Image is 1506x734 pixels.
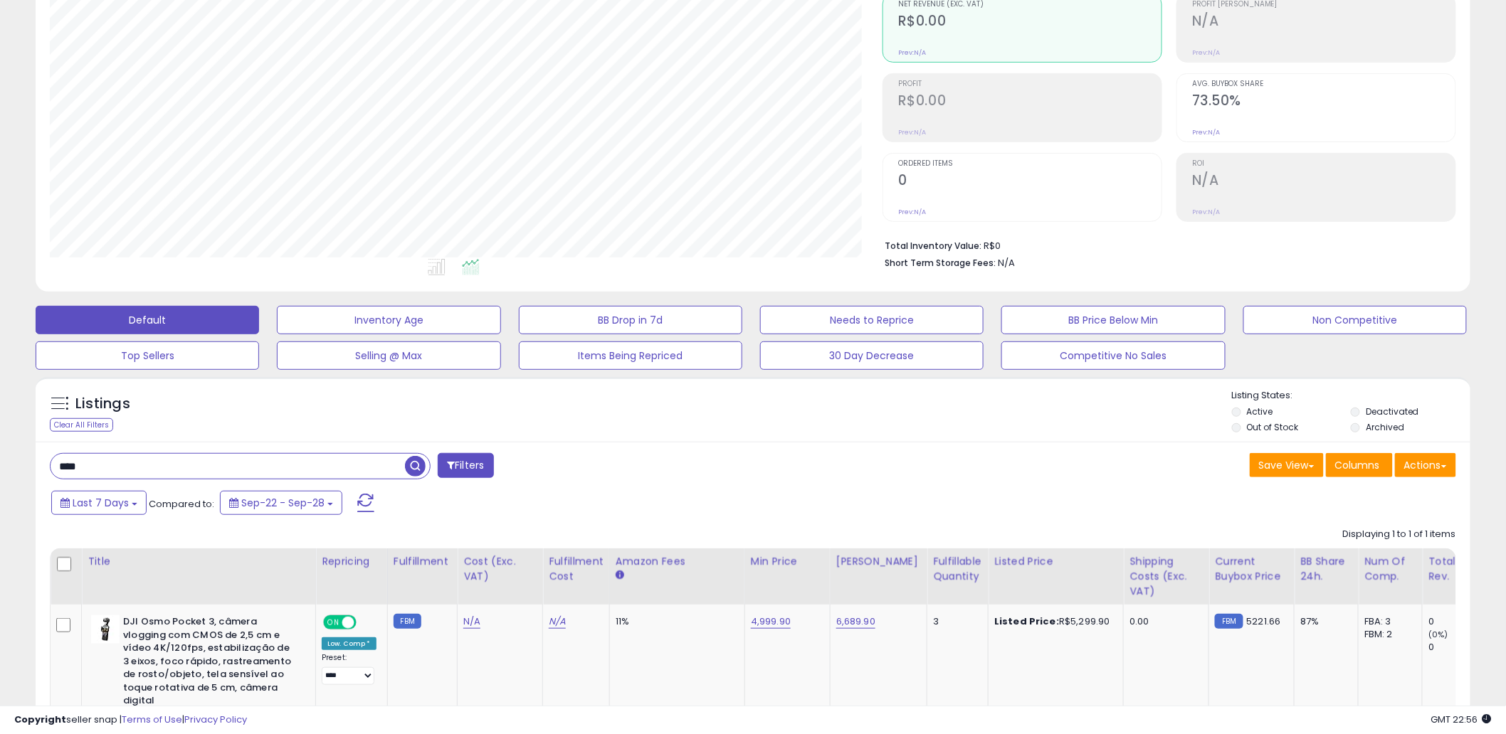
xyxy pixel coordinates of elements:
[51,491,147,515] button: Last 7 Days
[1428,641,1486,654] div: 0
[463,615,480,629] a: N/A
[463,554,537,584] div: Cost (Exc. VAT)
[91,615,120,644] img: 31HSfH1VceL._SL40_.jpg
[1364,628,1411,641] div: FBM: 2
[1366,405,1419,417] label: Deactivated
[14,713,66,726] strong: Copyright
[616,615,734,628] div: 11%
[885,236,1446,253] li: R$0
[616,554,739,569] div: Amazon Fees
[184,713,247,726] a: Privacy Policy
[1192,92,1455,112] h2: 73.50%
[73,496,129,510] span: Last 7 Days
[836,615,875,629] a: 6,689.90
[1247,405,1273,417] label: Active
[994,554,1117,569] div: Listed Price
[1247,615,1281,628] span: 5221.66
[1300,554,1352,584] div: BB Share 24h.
[1343,528,1456,541] div: Displaying 1 to 1 of 1 items
[1192,128,1220,137] small: Prev: N/A
[1232,389,1470,403] p: Listing States:
[760,306,984,334] button: Needs to Reprice
[1192,13,1455,32] h2: N/A
[898,48,926,57] small: Prev: N/A
[1192,172,1455,191] h2: N/A
[885,240,981,252] b: Total Inventory Value:
[994,615,1112,628] div: R$5,299.90
[1243,306,1467,334] button: Non Competitive
[1326,453,1393,477] button: Columns
[898,80,1162,88] span: Profit
[751,615,791,629] a: 4,999.90
[322,554,381,569] div: Repricing
[241,496,325,510] span: Sep-22 - Sep-28
[50,418,113,432] div: Clear All Filters
[322,653,376,685] div: Preset:
[1364,615,1411,628] div: FBA: 3
[36,306,259,334] button: Default
[751,554,824,569] div: Min Price
[1001,341,1225,370] button: Competitive No Sales
[898,208,926,216] small: Prev: N/A
[149,497,214,511] span: Compared to:
[438,453,493,478] button: Filters
[760,341,984,370] button: 30 Day Decrease
[898,172,1162,191] h2: 0
[122,713,182,726] a: Terms of Use
[1215,614,1243,629] small: FBM
[1335,458,1380,472] span: Columns
[36,341,259,370] button: Top Sellers
[277,341,500,370] button: Selling @ Max
[220,491,342,515] button: Sep-22 - Sep-28
[1215,554,1288,584] div: Current Buybox Price
[898,13,1162,32] h2: R$0.00
[1366,421,1404,433] label: Archived
[994,615,1059,628] b: Listed Price:
[394,614,421,629] small: FBM
[898,92,1162,112] h2: R$0.00
[1129,554,1203,599] div: Shipping Costs (Exc. VAT)
[88,554,310,569] div: Title
[123,615,296,711] b: DJI Osmo Pocket 3, câmera vlogging com CMOS de 2,5 cm e vídeo 4K/120fps, estabilização de 3 eixos...
[1192,208,1220,216] small: Prev: N/A
[1395,453,1456,477] button: Actions
[322,637,376,650] div: Low. Comp *
[898,128,926,137] small: Prev: N/A
[1300,615,1347,628] div: 87%
[1192,80,1455,88] span: Avg. Buybox Share
[616,569,624,582] small: Amazon Fees.
[394,554,451,569] div: Fulfillment
[75,394,130,414] h5: Listings
[836,554,921,569] div: [PERSON_NAME]
[325,617,342,629] span: ON
[933,615,977,628] div: 3
[898,1,1162,9] span: Net Revenue (Exc. VAT)
[1192,48,1220,57] small: Prev: N/A
[1001,306,1225,334] button: BB Price Below Min
[519,341,742,370] button: Items Being Repriced
[1192,160,1455,168] span: ROI
[1428,629,1448,640] small: (0%)
[1192,1,1455,9] span: Profit [PERSON_NAME]
[549,554,604,584] div: Fulfillment Cost
[1431,713,1492,726] span: 2025-10-6 22:56 GMT
[933,554,982,584] div: Fulfillable Quantity
[885,257,996,269] b: Short Term Storage Fees:
[1428,554,1480,584] div: Total Rev.
[549,615,566,629] a: N/A
[354,617,377,629] span: OFF
[277,306,500,334] button: Inventory Age
[998,256,1015,270] span: N/A
[898,160,1162,168] span: Ordered Items
[1428,615,1486,628] div: 0
[1364,554,1416,584] div: Num of Comp.
[1250,453,1324,477] button: Save View
[1247,421,1299,433] label: Out of Stock
[519,306,742,334] button: BB Drop in 7d
[14,713,247,727] div: seller snap | |
[1129,615,1198,628] div: 0.00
